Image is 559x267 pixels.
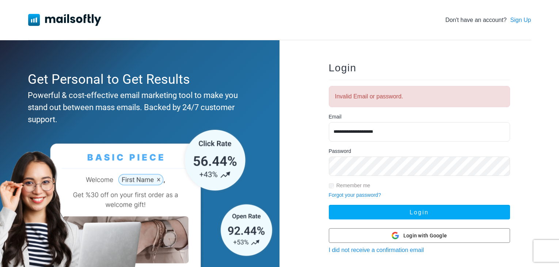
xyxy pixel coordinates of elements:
label: Email [329,113,342,121]
a: Sign Up [510,16,531,25]
span: Login with Google [403,232,447,240]
button: Login with Google [329,228,510,243]
img: Mailsoftly [28,14,101,26]
div: Don't have an account? [445,16,531,25]
button: Login [329,205,510,219]
a: I did not receive a confirmation email [329,247,424,253]
span: Login [329,62,357,74]
label: Remember me [336,182,370,189]
div: Get Personal to Get Results [28,69,248,89]
a: Forgot your password? [329,192,381,198]
div: Invalid Email or password. [329,86,510,107]
label: Password [329,147,351,155]
div: Powerful & cost-effective email marketing tool to make you stand out between mass emails. Backed ... [28,89,248,125]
